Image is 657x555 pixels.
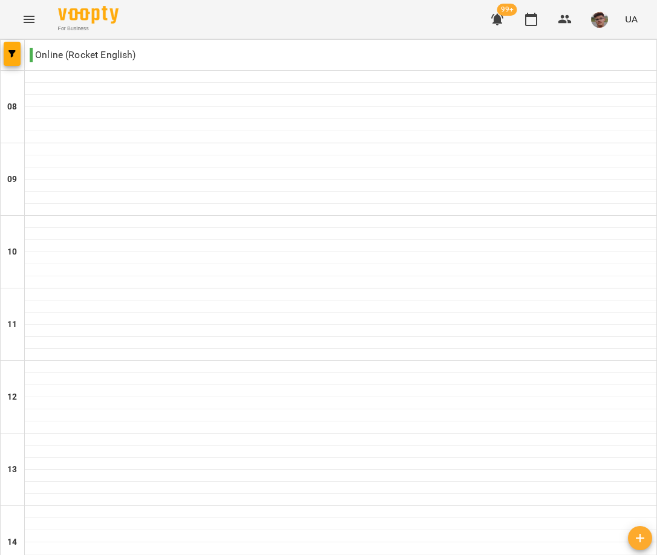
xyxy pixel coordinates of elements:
p: Online (Rocket English) [30,48,136,62]
button: UA [620,8,642,30]
button: Створити урок [628,526,652,550]
img: Voopty Logo [58,6,119,24]
h6: 13 [7,463,17,476]
span: 99+ [497,4,517,16]
span: For Business [58,25,119,33]
h6: 10 [7,245,17,259]
h6: 11 [7,318,17,331]
button: Menu [15,5,44,34]
h6: 09 [7,173,17,186]
span: UA [625,13,638,25]
h6: 08 [7,100,17,114]
h6: 12 [7,391,17,404]
img: 01393c9326d881415f159edee754fa25.jpg [591,11,608,28]
h6: 14 [7,536,17,549]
